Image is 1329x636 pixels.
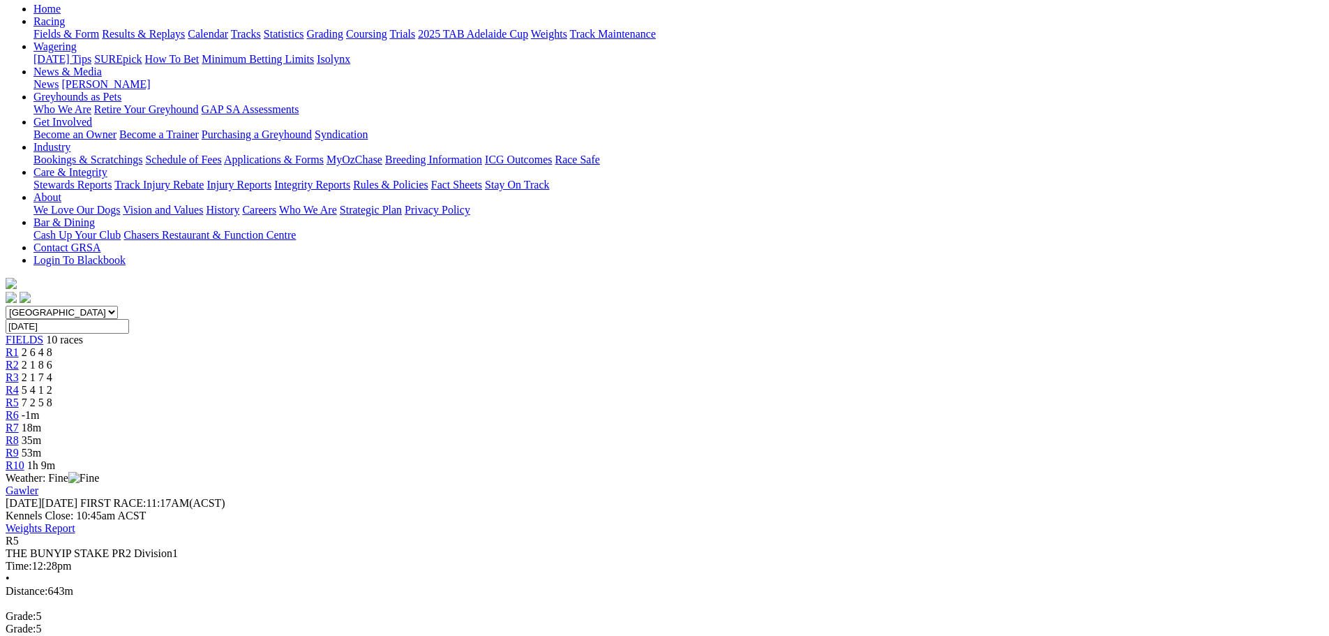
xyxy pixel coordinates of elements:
a: How To Bet [145,53,200,65]
a: R6 [6,409,19,421]
a: Results & Replays [102,28,185,40]
span: Grade: [6,610,36,622]
a: Stay On Track [485,179,549,191]
a: Get Involved [33,116,92,128]
a: R9 [6,447,19,459]
a: Coursing [346,28,387,40]
a: Who We Are [279,204,337,216]
input: Select date [6,319,129,334]
a: R5 [6,397,19,408]
a: Bookings & Scratchings [33,154,142,165]
a: Login To Blackbook [33,254,126,266]
a: Vision and Values [123,204,203,216]
a: Fields & Form [33,28,99,40]
span: 11:17AM(ACST) [80,497,225,509]
a: Become a Trainer [119,128,199,140]
a: News & Media [33,66,102,77]
a: Chasers Restaurant & Function Centre [123,229,296,241]
span: R5 [6,535,19,547]
img: logo-grsa-white.png [6,278,17,289]
a: Tracks [231,28,261,40]
a: R4 [6,384,19,396]
div: THE BUNYIP STAKE PR2 Division1 [6,547,1323,560]
a: Syndication [315,128,368,140]
span: [DATE] [6,497,77,509]
a: Statistics [264,28,304,40]
a: Care & Integrity [33,166,107,178]
span: 1h 9m [27,459,55,471]
a: Track Maintenance [570,28,656,40]
div: Racing [33,28,1323,40]
a: R3 [6,371,19,383]
a: Who We Are [33,103,91,115]
span: R2 [6,359,19,371]
span: 2 1 7 4 [22,371,52,383]
img: facebook.svg [6,292,17,303]
span: 7 2 5 8 [22,397,52,408]
a: Cash Up Your Club [33,229,121,241]
span: 18m [22,422,41,434]
div: Wagering [33,53,1323,66]
a: R8 [6,434,19,446]
span: 2 1 8 6 [22,359,52,371]
a: Retire Your Greyhound [94,103,199,115]
div: Care & Integrity [33,179,1323,191]
span: 53m [22,447,41,459]
a: R10 [6,459,24,471]
div: About [33,204,1323,216]
a: ICG Outcomes [485,154,552,165]
a: [PERSON_NAME] [61,78,150,90]
a: Breeding Information [385,154,482,165]
span: • [6,572,10,584]
a: MyOzChase [326,154,382,165]
a: History [206,204,239,216]
a: Track Injury Rebate [114,179,204,191]
span: 10 races [46,334,83,346]
a: We Love Our Dogs [33,204,120,216]
a: Isolynx [317,53,350,65]
a: Become an Owner [33,128,117,140]
a: Wagering [33,40,77,52]
a: News [33,78,59,90]
a: Careers [242,204,276,216]
div: Get Involved [33,128,1323,141]
img: Fine [68,472,99,485]
a: Purchasing a Greyhound [202,128,312,140]
a: Grading [307,28,343,40]
div: 643m [6,585,1323,598]
a: Applications & Forms [224,154,324,165]
a: Stewards Reports [33,179,112,191]
div: 5 [6,610,1323,623]
a: R1 [6,346,19,358]
a: [DATE] Tips [33,53,91,65]
a: Weights Report [6,522,75,534]
img: twitter.svg [20,292,31,303]
div: 12:28pm [6,560,1323,572]
span: 35m [22,434,41,446]
a: Contact GRSA [33,242,100,253]
div: Industry [33,154,1323,166]
a: Race Safe [555,154,599,165]
a: FIELDS [6,334,43,346]
a: Privacy Policy [405,204,470,216]
a: Greyhounds as Pets [33,91,121,103]
div: Bar & Dining [33,229,1323,242]
span: Distance: [6,585,47,597]
span: FIRST RACE: [80,497,146,509]
span: Grade: [6,623,36,635]
a: Gawler [6,485,38,496]
span: R7 [6,422,19,434]
a: Bar & Dining [33,216,95,228]
a: Industry [33,141,70,153]
a: Home [33,3,61,15]
a: Rules & Policies [353,179,428,191]
a: SUREpick [94,53,142,65]
span: Weather: Fine [6,472,99,484]
span: 5 4 1 2 [22,384,52,396]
